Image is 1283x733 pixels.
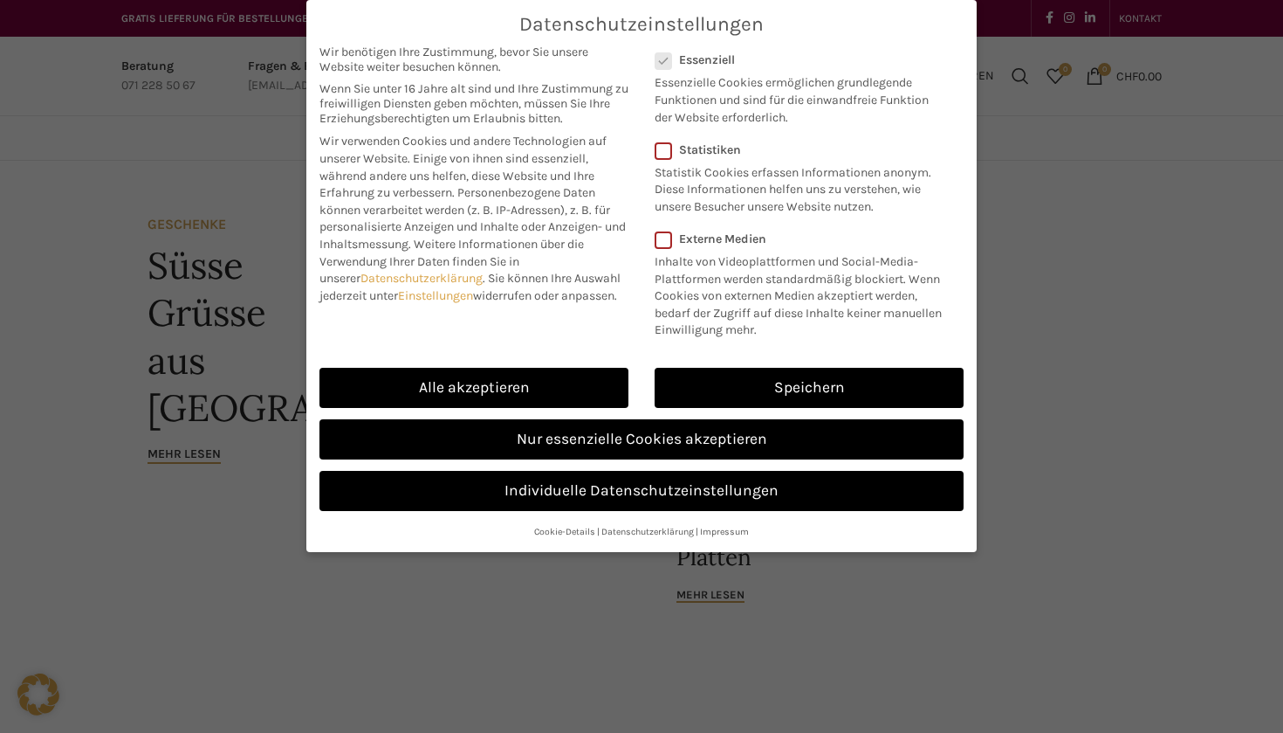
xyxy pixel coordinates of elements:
span: Wenn Sie unter 16 Jahre alt sind und Ihre Zustimmung zu freiwilligen Diensten geben möchten, müss... [319,81,628,126]
span: Sie können Ihre Auswahl jederzeit unter widerrufen oder anpassen. [319,271,621,303]
a: Nur essenzielle Cookies akzeptieren [319,419,964,460]
span: Wir benötigen Ihre Zustimmung, bevor Sie unsere Website weiter besuchen können. [319,45,628,74]
a: Cookie-Details [534,526,595,537]
span: Wir verwenden Cookies und andere Technologien auf unserer Website. Einige von ihnen sind essenzie... [319,134,607,200]
span: Datenschutzeinstellungen [519,13,764,36]
a: Speichern [655,368,964,408]
label: Externe Medien [655,232,952,246]
p: Essenzielle Cookies ermöglichen grundlegende Funktionen und sind für die einwandfreie Funktion de... [655,67,941,126]
a: Alle akzeptieren [319,368,628,408]
a: Impressum [700,526,749,537]
span: Personenbezogene Daten können verarbeitet werden (z. B. IP-Adressen), z. B. für personalisierte A... [319,185,626,252]
a: Datenschutzerklärung [360,271,483,286]
a: Einstellungen [398,288,473,303]
span: Weitere Informationen über die Verwendung Ihrer Daten finden Sie in unserer . [319,237,584,286]
label: Statistiken [655,142,941,157]
p: Inhalte von Videoplattformen und Social-Media-Plattformen werden standardmäßig blockiert. Wenn Co... [655,246,952,339]
label: Essenziell [655,52,941,67]
p: Statistik Cookies erfassen Informationen anonym. Diese Informationen helfen uns zu verstehen, wie... [655,157,941,216]
a: Individuelle Datenschutzeinstellungen [319,471,964,511]
a: Datenschutzerklärung [601,526,694,537]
